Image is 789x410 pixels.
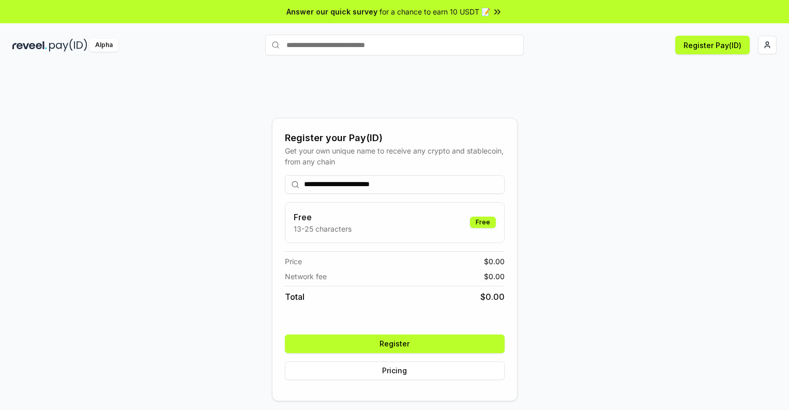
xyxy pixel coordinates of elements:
[285,131,505,145] div: Register your Pay(ID)
[484,271,505,282] span: $ 0.00
[49,39,87,52] img: pay_id
[470,217,496,228] div: Free
[286,6,377,17] span: Answer our quick survey
[12,39,47,52] img: reveel_dark
[380,6,490,17] span: for a chance to earn 10 USDT 📝
[285,291,305,303] span: Total
[89,39,118,52] div: Alpha
[285,256,302,267] span: Price
[294,211,352,223] h3: Free
[285,335,505,353] button: Register
[285,361,505,380] button: Pricing
[484,256,505,267] span: $ 0.00
[675,36,750,54] button: Register Pay(ID)
[480,291,505,303] span: $ 0.00
[294,223,352,234] p: 13-25 characters
[285,145,505,167] div: Get your own unique name to receive any crypto and stablecoin, from any chain
[285,271,327,282] span: Network fee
